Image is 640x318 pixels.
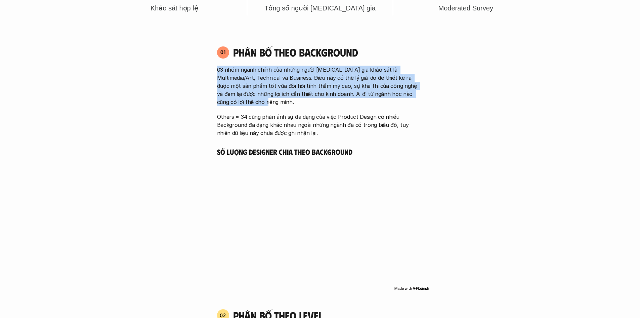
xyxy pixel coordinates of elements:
[220,313,226,318] p: 02
[394,286,429,291] img: Made with Flourish
[438,3,493,13] h3: Moderated Survey
[217,113,423,137] p: Others = 34 cũng phản ánh sự đa dạng của việc Product Design có nhiều Background đa dạng khác nha...
[220,49,226,55] p: 01
[217,66,423,106] p: 03 nhóm ngành chính của những người [MEDICAL_DATA] gia khảo sát là Multimedia/Art, Technical và B...
[217,147,423,156] h5: Số lượng Designer chia theo Background
[264,3,376,13] h3: Tổng số người [MEDICAL_DATA] gia
[233,46,423,59] h4: Phân bố theo background
[211,156,429,284] iframe: Interactive or visual content
[151,3,198,13] h3: Khảo sát hợp lệ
